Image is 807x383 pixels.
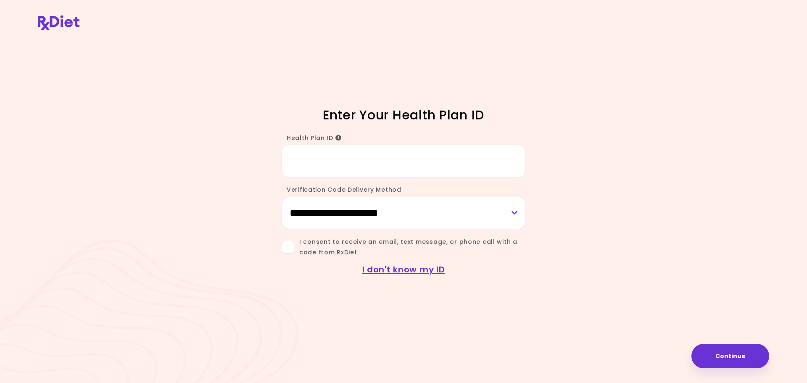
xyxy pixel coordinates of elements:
[256,107,551,123] h1: Enter Your Health Plan ID
[38,15,79,30] img: RxDiet
[335,135,342,141] i: Info
[294,237,525,258] span: I consent to receive an email, text message, or phone call with a code from RxDiet
[282,185,401,194] label: Verification Code Delivery Method
[362,264,445,275] a: I don't know my ID
[287,134,342,142] span: Health Plan ID
[691,344,769,368] button: Continue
